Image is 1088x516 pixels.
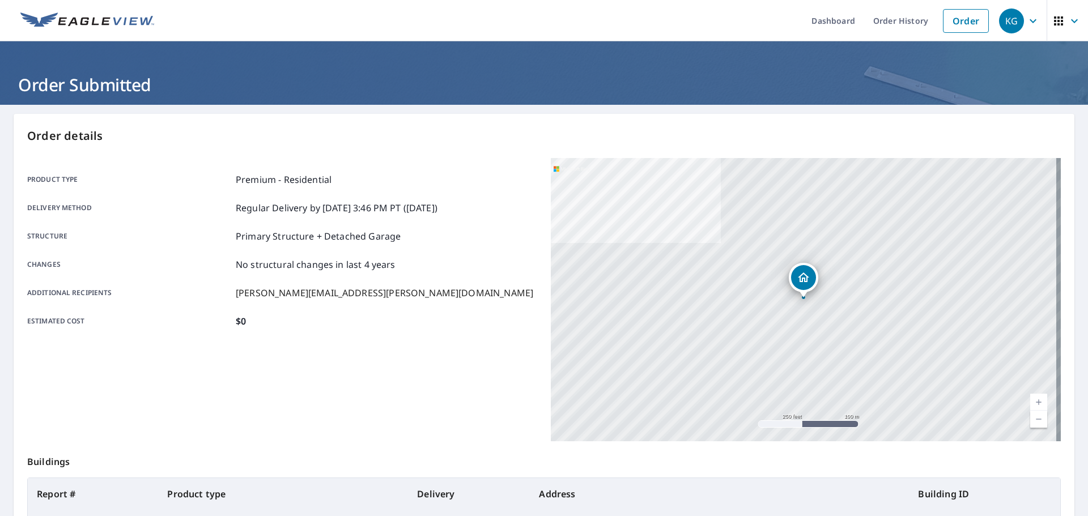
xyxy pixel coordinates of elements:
th: Address [530,478,909,510]
div: KG [999,8,1024,33]
p: Premium - Residential [236,173,331,186]
a: Current Level 17, Zoom Out [1030,411,1047,428]
p: Regular Delivery by [DATE] 3:46 PM PT ([DATE]) [236,201,437,215]
p: Structure [27,229,231,243]
a: Current Level 17, Zoom In [1030,394,1047,411]
p: [PERSON_NAME][EMAIL_ADDRESS][PERSON_NAME][DOMAIN_NAME] [236,286,533,300]
th: Delivery [408,478,530,510]
img: EV Logo [20,12,154,29]
p: $0 [236,314,246,328]
h1: Order Submitted [14,73,1074,96]
p: Additional recipients [27,286,231,300]
p: Order details [27,127,1061,144]
th: Report # [28,478,158,510]
p: Product type [27,173,231,186]
p: Delivery method [27,201,231,215]
p: Changes [27,258,231,271]
p: No structural changes in last 4 years [236,258,396,271]
div: Dropped pin, building 1, Residential property, 4638 S Watson Rd Arlington, TX 76018 [789,263,818,298]
p: Estimated cost [27,314,231,328]
a: Order [943,9,989,33]
th: Product type [158,478,408,510]
p: Buildings [27,441,1061,477]
p: Primary Structure + Detached Garage [236,229,401,243]
th: Building ID [909,478,1060,510]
